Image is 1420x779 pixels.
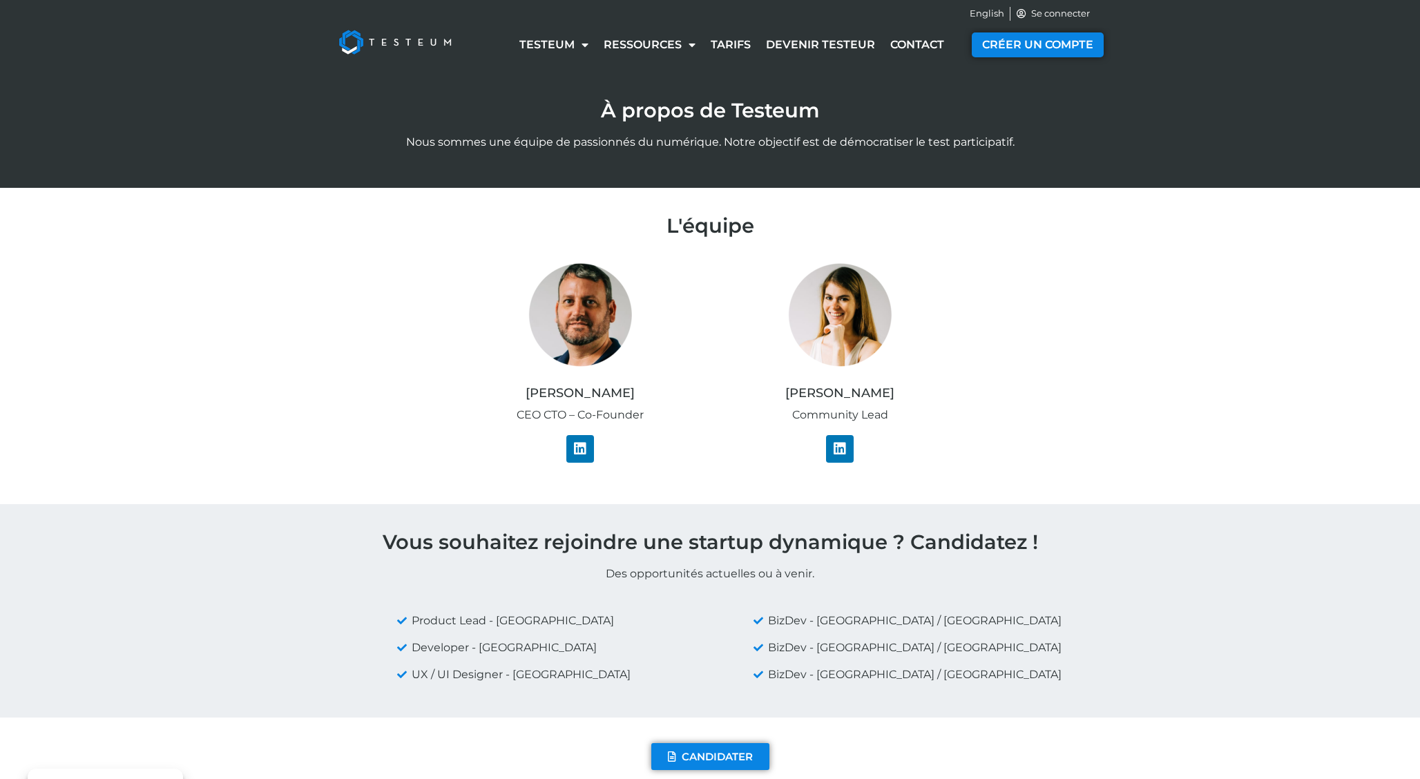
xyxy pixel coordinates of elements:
p: Nous sommes une équipe de passionnés du numérique. Notre objectif est de démocratiser le test par... [316,134,1104,151]
p: Community Lead [717,407,963,423]
span: UX / UI Designer - [GEOGRAPHIC_DATA] [408,666,631,683]
span: Se connecter [1028,7,1090,21]
span: Developer - [GEOGRAPHIC_DATA] [408,639,597,656]
span: Product Lead - [GEOGRAPHIC_DATA] [408,613,614,629]
a: Tarifs [703,29,758,61]
img: Testeum Logo - Application crowdtesting platform [323,15,467,70]
h4: [PERSON_NAME] [717,386,963,401]
a: CRÉER UN COMPTE [972,32,1104,57]
h2: L'équipe [666,215,754,235]
a: Devenir testeur [758,29,883,61]
p: CEO CTO – Co-Founder [457,407,703,423]
a: Testeum [512,29,596,61]
span: BizDev - [GEOGRAPHIC_DATA] / [GEOGRAPHIC_DATA] [765,666,1062,683]
h3: Vous souhaitez rejoindre une startup dynamique ? Candidatez ! [316,532,1104,552]
p: Des opportunités actuelles ou à venir. [316,566,1104,582]
h4: [PERSON_NAME] [457,386,703,401]
a: Se connecter [1016,7,1091,21]
img: PICT-CÉZAR [528,263,632,367]
span: BizDev - [GEOGRAPHIC_DATA] / [GEOGRAPHIC_DATA] [765,639,1062,656]
a: Ressources [596,29,703,61]
span: CRÉER UN COMPTE [982,39,1093,50]
span: BizDev - [GEOGRAPHIC_DATA] / [GEOGRAPHIC_DATA] [765,613,1062,629]
a: CANDIDATER [651,743,769,770]
a: English [970,7,1004,21]
h1: À propos de Testeum [316,100,1104,120]
nav: Menu [501,29,962,61]
a: Contact [883,29,952,61]
span: CANDIDATER [682,751,753,762]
